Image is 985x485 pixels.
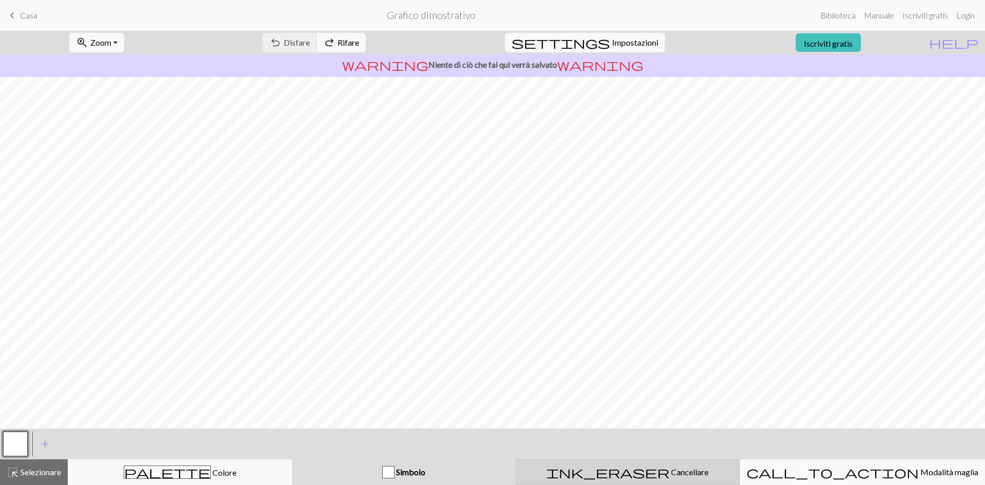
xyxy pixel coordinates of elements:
[6,7,37,24] a: Casa
[546,465,669,479] span: ink_eraser
[68,459,292,485] button: Colore
[212,468,237,477] font: Colore
[387,9,476,21] font: Grafico dimostrativo
[740,459,985,485] button: Modalità maglia
[612,37,658,47] font: Impostazioni
[671,467,708,477] font: Cancellare
[6,8,18,23] span: keyboard_arrow_left
[76,35,88,50] span: zoom_in
[902,10,948,20] font: Iscriviti gratis
[804,38,853,48] font: Iscriviti gratis
[396,467,425,477] font: Simbolo
[746,465,919,479] span: call_to_action
[342,57,428,72] span: warning
[428,60,557,69] font: Niente di ciò che fai qui verrà salvato
[124,465,210,479] span: palette
[816,5,860,26] a: Biblioteca
[796,33,861,52] a: Iscriviti gratis
[557,57,643,72] span: warning
[920,467,978,477] font: Modalità maglia
[39,437,51,451] span: add
[952,5,979,26] a: Login
[505,33,665,52] button: SettingsImpostazioni
[511,36,610,49] i: Settings
[90,37,111,47] font: Zoom
[956,10,975,20] font: Login
[20,10,37,20] font: Casa
[338,37,359,47] font: Rifare
[21,467,61,477] font: Selezionare
[292,459,516,485] button: Simbolo
[864,10,894,20] font: Manuale
[7,465,19,479] span: highlight_alt
[516,459,740,485] button: Cancellare
[820,10,856,20] font: Biblioteca
[511,35,610,50] span: settings
[317,33,366,52] button: Rifare
[69,33,124,52] button: Zoom
[929,35,978,50] span: help
[323,35,336,50] span: redo
[860,5,898,26] a: Manuale
[898,5,952,26] a: Iscriviti gratis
